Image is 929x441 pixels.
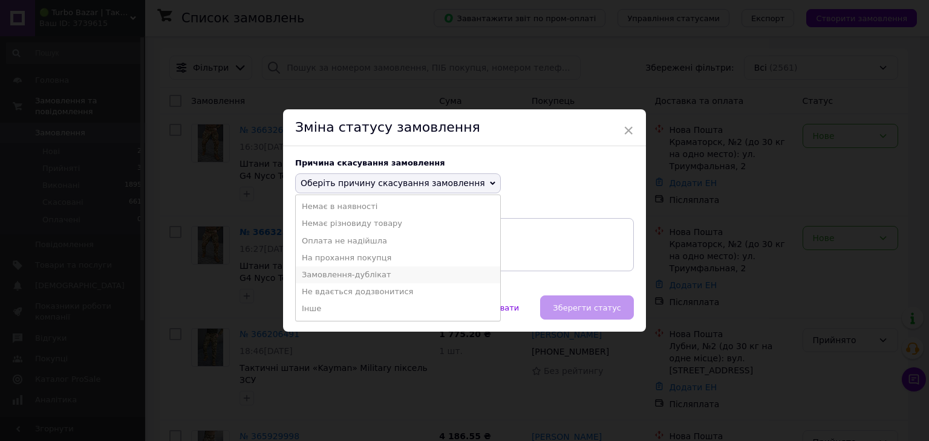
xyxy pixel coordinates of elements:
li: Інше [296,300,500,317]
li: Оплата не надійшла [296,233,500,249]
span: Оберіть причину скасування замовлення [301,178,485,188]
div: Причина скасування замовлення [295,158,634,167]
li: Немає різновиду товару [296,215,500,232]
span: × [623,120,634,141]
li: Не вдається додзвонитися [296,283,500,300]
li: Немає в наявності [296,198,500,215]
li: На прохання покупця [296,249,500,266]
li: Замовлення-дублікат [296,266,500,283]
div: Зміна статусу замовлення [283,109,646,146]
